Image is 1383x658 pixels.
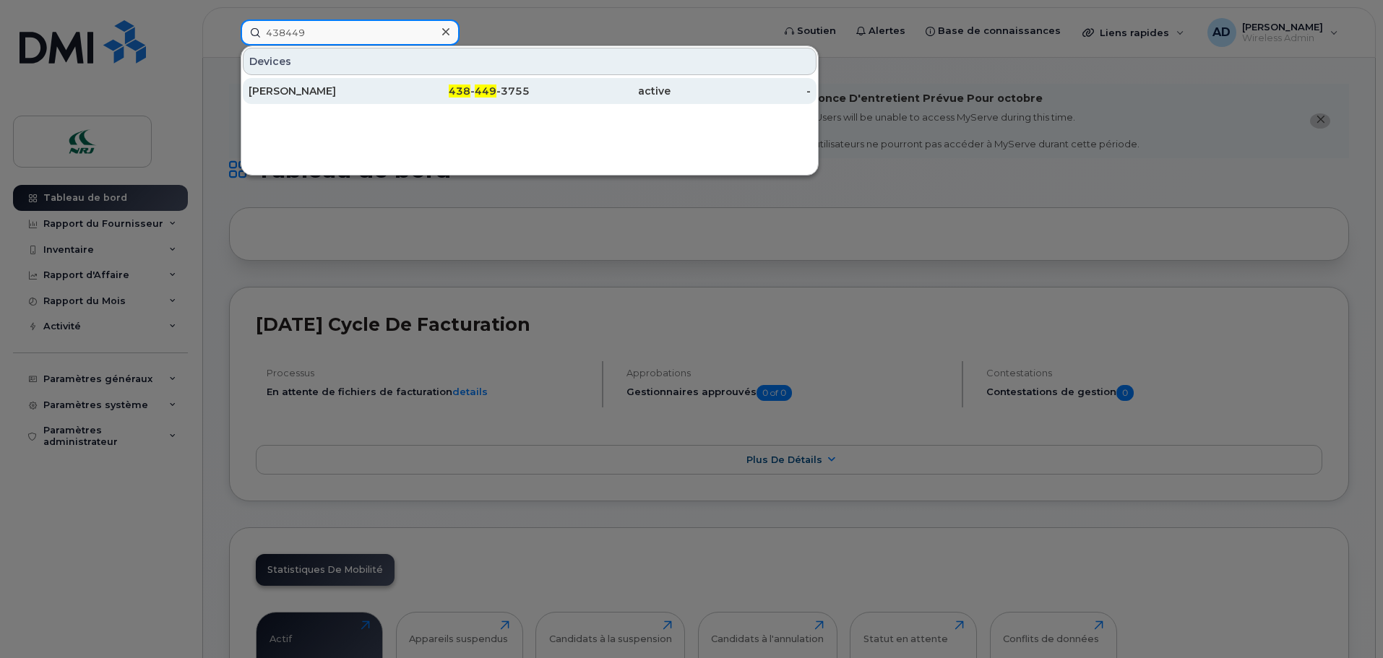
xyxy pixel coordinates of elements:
[249,84,389,98] div: [PERSON_NAME]
[475,85,496,98] span: 449
[243,78,817,104] a: [PERSON_NAME]438-449-3755active-
[449,85,470,98] span: 438
[243,48,817,75] div: Devices
[671,84,811,98] div: -
[389,84,530,98] div: - -3755
[530,84,671,98] div: active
